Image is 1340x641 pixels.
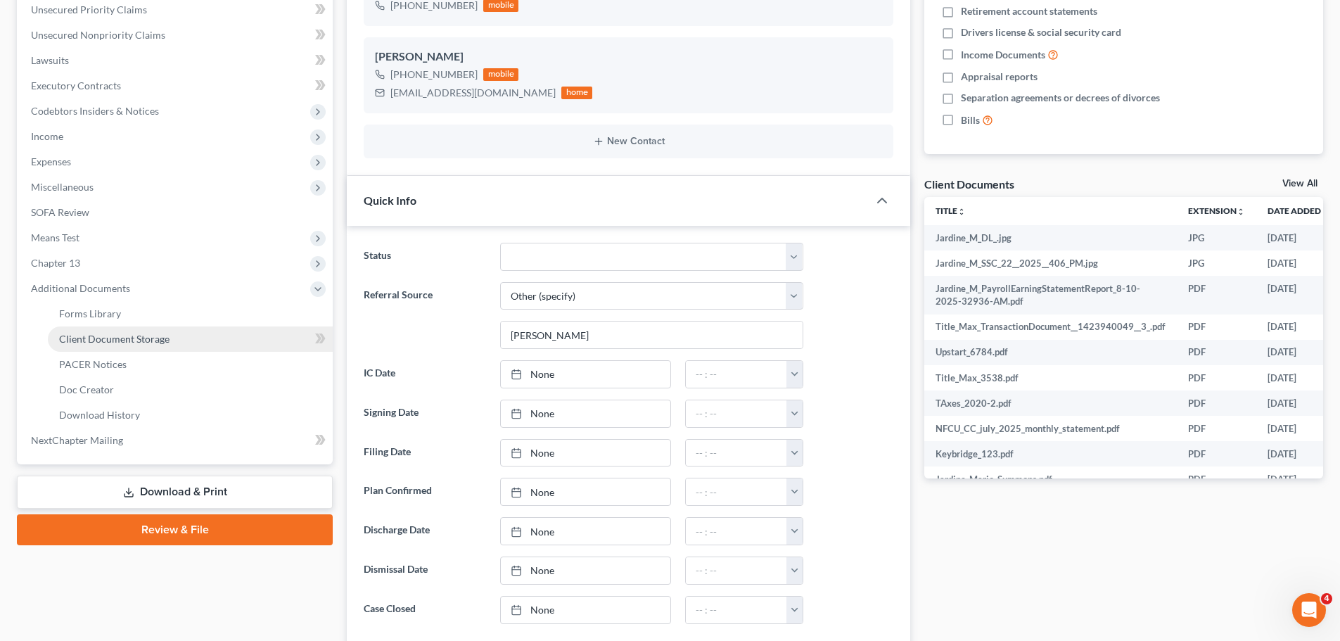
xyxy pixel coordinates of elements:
[48,301,333,326] a: Forms Library
[357,360,492,388] label: IC Date
[20,428,333,453] a: NextChapter Mailing
[357,243,492,271] label: Status
[686,440,787,467] input: -- : --
[501,361,670,388] a: None
[17,476,333,509] a: Download & Print
[31,80,121,91] span: Executory Contracts
[390,68,478,82] div: [PHONE_NUMBER]
[31,206,89,218] span: SOFA Review
[924,225,1177,250] td: Jardine_M_DL_.jpg
[501,322,803,348] input: Other Referral Source
[59,409,140,421] span: Download History
[31,156,71,167] span: Expenses
[561,87,592,99] div: home
[1177,340,1256,365] td: PDF
[957,208,966,216] i: unfold_more
[924,276,1177,315] td: Jardine_M_PayrollEarningStatementReport_8-10-2025-32936-AM.pdf
[924,177,1014,191] div: Client Documents
[31,181,94,193] span: Miscellaneous
[1177,250,1256,276] td: JPG
[936,205,966,216] a: Titleunfold_more
[59,358,127,370] span: PACER Notices
[20,23,333,48] a: Unsecured Nonpriority Claims
[31,434,123,446] span: NextChapter Mailing
[31,130,63,142] span: Income
[501,557,670,584] a: None
[686,361,787,388] input: -- : --
[924,315,1177,340] td: Title_Max_TransactionDocument__1423940049__3_.pdf
[924,365,1177,391] td: Title_Max_3538.pdf
[31,29,165,41] span: Unsecured Nonpriority Claims
[390,86,556,100] div: [EMAIL_ADDRESS][DOMAIN_NAME]
[1292,593,1326,627] iframe: Intercom live chat
[1177,365,1256,391] td: PDF
[1268,205,1331,216] a: Date Added expand_more
[686,518,787,545] input: -- : --
[501,518,670,545] a: None
[686,557,787,584] input: -- : --
[686,478,787,505] input: -- : --
[48,402,333,428] a: Download History
[1188,205,1245,216] a: Extensionunfold_more
[357,400,492,428] label: Signing Date
[1237,208,1245,216] i: unfold_more
[375,136,882,147] button: New Contact
[59,307,121,319] span: Forms Library
[59,383,114,395] span: Doc Creator
[17,514,333,545] a: Review & File
[924,441,1177,467] td: Keybridge_123.pdf
[31,54,69,66] span: Lawsuits
[59,333,170,345] span: Client Document Storage
[961,70,1038,84] span: Appraisal reports
[357,478,492,506] label: Plan Confirmed
[961,113,980,127] span: Bills
[501,597,670,623] a: None
[357,557,492,585] label: Dismissal Date
[357,596,492,624] label: Case Closed
[48,377,333,402] a: Doc Creator
[924,340,1177,365] td: Upstart_6784.pdf
[483,68,518,81] div: mobile
[961,25,1121,39] span: Drivers license & social security card
[924,391,1177,416] td: TAxes_2020-2.pdf
[375,49,882,65] div: [PERSON_NAME]
[31,105,159,117] span: Codebtors Insiders & Notices
[357,439,492,467] label: Filing Date
[20,200,333,225] a: SOFA Review
[48,326,333,352] a: Client Document Storage
[961,4,1097,18] span: Retirement account statements
[1282,179,1317,189] a: View All
[20,73,333,99] a: Executory Contracts
[48,352,333,377] a: PACER Notices
[1177,391,1256,416] td: PDF
[31,4,147,15] span: Unsecured Priority Claims
[686,597,787,623] input: -- : --
[924,416,1177,441] td: NFCU_CC_july_2025_monthly_statement.pdf
[364,193,416,207] span: Quick Info
[357,517,492,545] label: Discharge Date
[924,467,1177,492] td: Jardine_Mario_Summons.pdf
[1177,441,1256,467] td: PDF
[501,440,670,467] a: None
[501,478,670,505] a: None
[686,400,787,427] input: -- : --
[357,282,492,350] label: Referral Source
[31,231,79,243] span: Means Test
[501,400,670,427] a: None
[1322,208,1331,216] i: expand_more
[924,250,1177,276] td: Jardine_M_SSC_22__2025__406_PM.jpg
[1177,225,1256,250] td: JPG
[961,91,1160,105] span: Separation agreements or decrees of divorces
[1177,276,1256,315] td: PDF
[31,282,130,294] span: Additional Documents
[1177,315,1256,340] td: PDF
[31,257,80,269] span: Chapter 13
[1177,467,1256,492] td: PDF
[961,48,1045,62] span: Income Documents
[20,48,333,73] a: Lawsuits
[1177,416,1256,441] td: PDF
[1321,593,1332,604] span: 4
